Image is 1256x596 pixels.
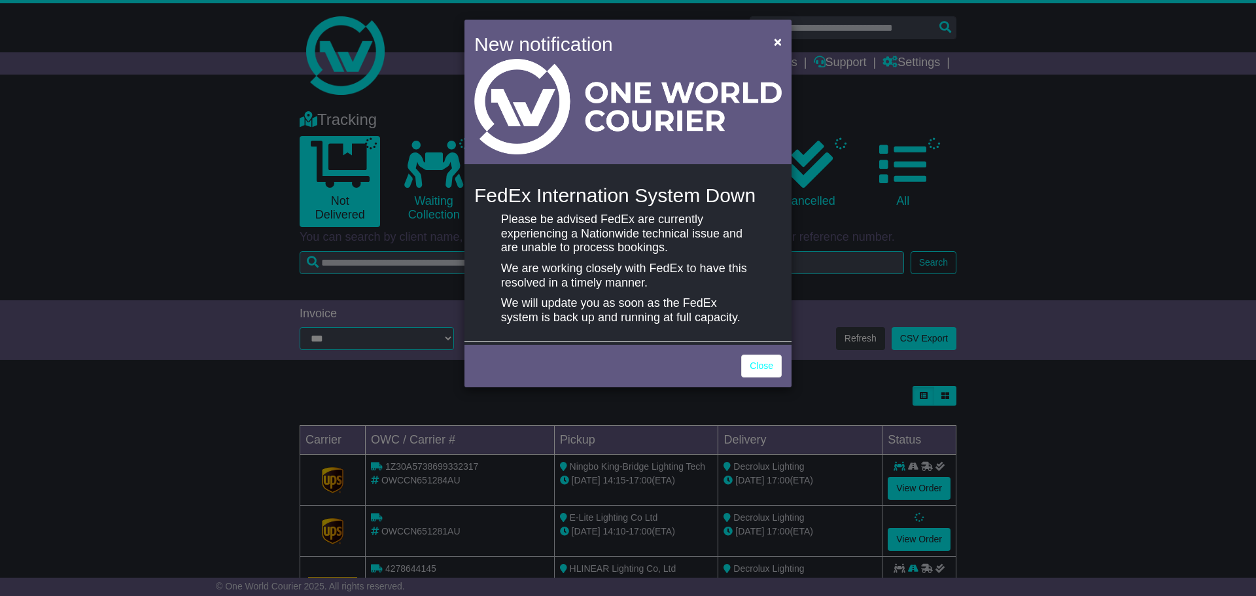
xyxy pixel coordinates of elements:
[474,29,755,59] h4: New notification
[501,213,755,255] p: Please be advised FedEx are currently experiencing a Nationwide technical issue and are unable to...
[501,296,755,324] p: We will update you as soon as the FedEx system is back up and running at full capacity.
[474,184,782,206] h4: FedEx Internation System Down
[774,34,782,49] span: ×
[501,262,755,290] p: We are working closely with FedEx to have this resolved in a timely manner.
[474,59,782,154] img: Light
[741,355,782,377] a: Close
[767,28,788,55] button: Close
